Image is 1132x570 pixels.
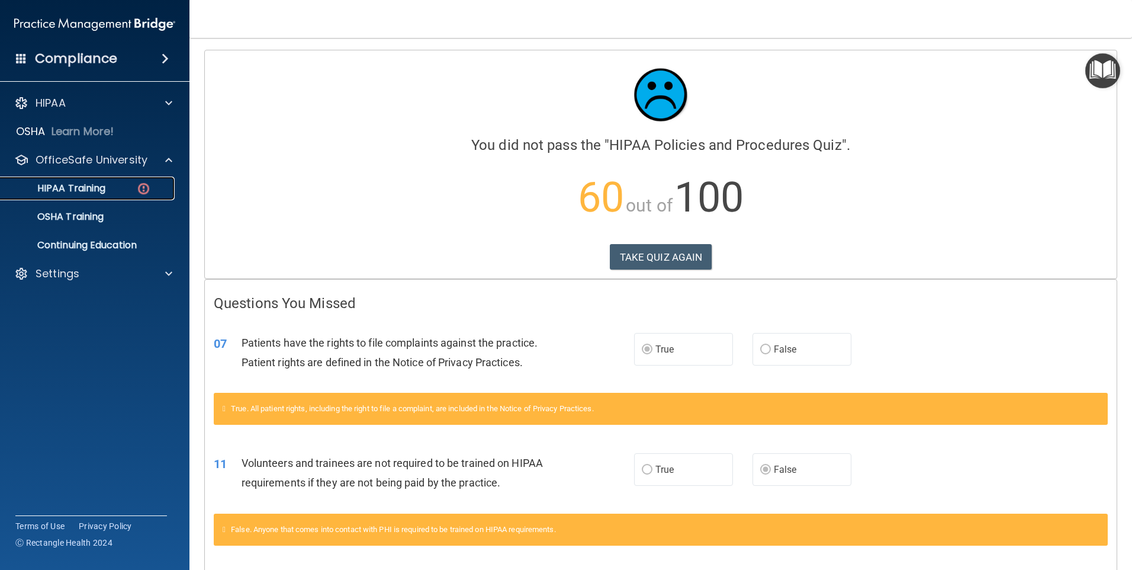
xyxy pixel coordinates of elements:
span: False [774,344,797,355]
span: HIPAA Policies and Procedures Quiz [609,137,841,153]
span: False. Anyone that comes into contact with PHI is required to be trained on HIPAA requirements. [231,525,556,534]
img: sad_face.ecc698e2.jpg [625,59,696,130]
p: OfficeSafe University [36,153,147,167]
img: PMB logo [14,12,175,36]
span: True [655,464,674,475]
span: Volunteers and trainees are not required to be trained on HIPAA requirements if they are not bein... [242,457,543,489]
a: Terms of Use [15,520,65,532]
button: TAKE QUIZ AGAIN [610,244,712,270]
a: Settings [14,267,172,281]
p: Learn More! [52,124,114,139]
p: HIPAA [36,96,66,110]
h4: Questions You Missed [214,296,1108,311]
h4: Compliance [35,50,117,67]
span: out of [626,195,673,216]
span: Ⓒ Rectangle Health 2024 [15,537,112,549]
span: 100 [674,173,744,222]
p: HIPAA Training [8,182,105,194]
p: Settings [36,267,79,281]
img: danger-circle.6113f641.png [136,181,151,196]
span: False [774,464,797,475]
p: Continuing Education [8,239,169,251]
a: Privacy Policy [79,520,132,532]
span: True. All patient rights, including the right to file a complaint, are included in the Notice of ... [231,404,594,413]
span: 11 [214,457,227,471]
p: OSHA [16,124,46,139]
button: Open Resource Center [1085,53,1120,88]
h4: You did not pass the " ". [214,137,1108,153]
input: True [642,345,652,354]
iframe: Drift Widget Chat Controller [1073,488,1118,533]
p: OSHA Training [8,211,104,223]
a: OfficeSafe University [14,153,172,167]
span: Patients have the rights to file complaints against the practice. Patient rights are defined in t... [242,337,538,369]
input: False [760,345,771,354]
input: True [642,466,652,475]
a: HIPAA [14,96,172,110]
span: 60 [578,173,624,222]
input: False [760,466,771,475]
span: 07 [214,337,227,351]
span: True [655,344,674,355]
